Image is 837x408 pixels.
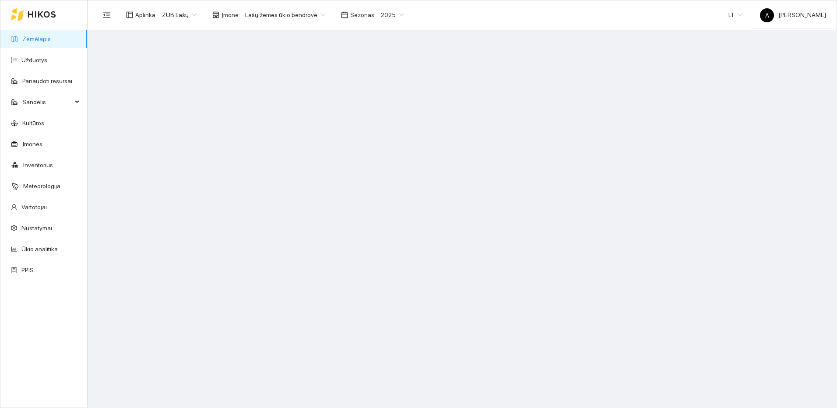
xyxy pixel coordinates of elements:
[245,8,325,21] span: Lašų žemės ūkio bendrovė
[381,8,404,21] span: 2025
[162,8,197,21] span: ŽŪB Lašų
[21,225,52,232] a: Nustatymai
[222,10,240,20] span: Įmonė :
[23,162,53,169] a: Inventorius
[21,267,34,274] a: PPIS
[728,8,742,21] span: LT
[350,10,376,20] span: Sezonas :
[22,93,72,111] span: Sandėlis
[341,11,348,18] span: calendar
[21,246,58,253] a: Ūkio analitika
[126,11,133,18] span: layout
[103,11,111,19] span: menu-fold
[22,35,51,42] a: Žemėlapis
[21,204,47,211] a: Vartotojai
[21,56,47,63] a: Užduotys
[765,8,769,22] span: A
[212,11,219,18] span: shop
[760,11,826,18] span: [PERSON_NAME]
[98,6,116,24] button: menu-fold
[135,10,157,20] span: Aplinka :
[22,120,44,127] a: Kultūros
[22,77,72,84] a: Panaudoti resursai
[23,183,60,190] a: Meteorologija
[22,141,42,148] a: Įmonės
